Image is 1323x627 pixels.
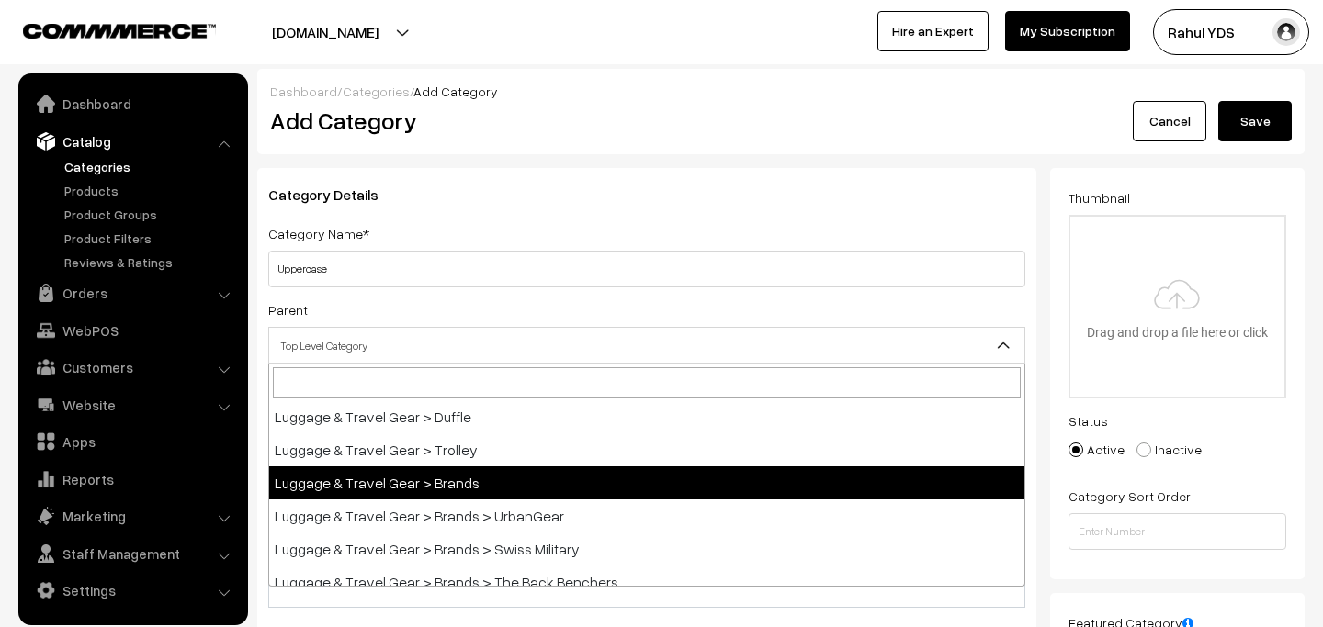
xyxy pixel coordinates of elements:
li: Luggage & Travel Gear > Brands > UrbanGear [269,499,1024,532]
a: WebPOS [23,314,242,347]
img: COMMMERCE [23,24,216,38]
li: Luggage & Travel Gear > Brands > Swiss Military [269,532,1024,565]
a: Marketing [23,499,242,532]
a: Settings [23,574,242,607]
h2: Add Category [270,106,1030,135]
span: Category Details [268,185,401,204]
span: Top Level Category [269,330,1024,362]
div: / / [270,82,1292,101]
a: Reports [23,463,242,496]
a: Dashboard [23,87,242,120]
label: Category Name* [268,224,369,243]
a: Reviews & Ratings [60,252,242,272]
label: Thumbnail [1069,188,1130,207]
a: Dashboard [270,84,337,99]
button: Rahul YDS [1153,9,1309,55]
a: Product Filters [60,229,242,248]
a: My Subscription [1005,11,1130,51]
li: Luggage & Travel Gear > Trolley [269,433,1024,466]
li: Luggage & Travel Gear > Brands > The Back Benchers [269,565,1024,599]
input: Enter Number [1069,513,1287,550]
span: Add Category [413,84,498,99]
a: Categories [343,84,410,99]
label: Active [1069,440,1125,459]
label: Inactive [1136,440,1202,459]
a: Products [60,181,242,200]
span: Top Level Category [268,327,1025,364]
li: Luggage & Travel Gear > Duffle [269,400,1024,433]
label: Parent [268,300,308,319]
img: user [1272,18,1300,46]
a: Apps [23,425,242,458]
label: Status [1069,411,1108,431]
label: Category Sort Order [1069,487,1191,506]
a: Hire an Expert [877,11,989,51]
a: Staff Management [23,537,242,570]
button: [DOMAIN_NAME] [208,9,443,55]
a: Orders [23,276,242,309]
a: Customers [23,351,242,384]
a: Product Groups [60,205,242,224]
a: COMMMERCE [23,18,184,40]
a: Catalog [23,125,242,158]
input: Category Name [268,251,1025,287]
a: Cancel [1133,101,1206,141]
li: Luggage & Travel Gear > Brands [269,466,1024,499]
button: Save [1218,101,1292,141]
a: Website [23,388,242,421]
a: Categories [60,157,242,176]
